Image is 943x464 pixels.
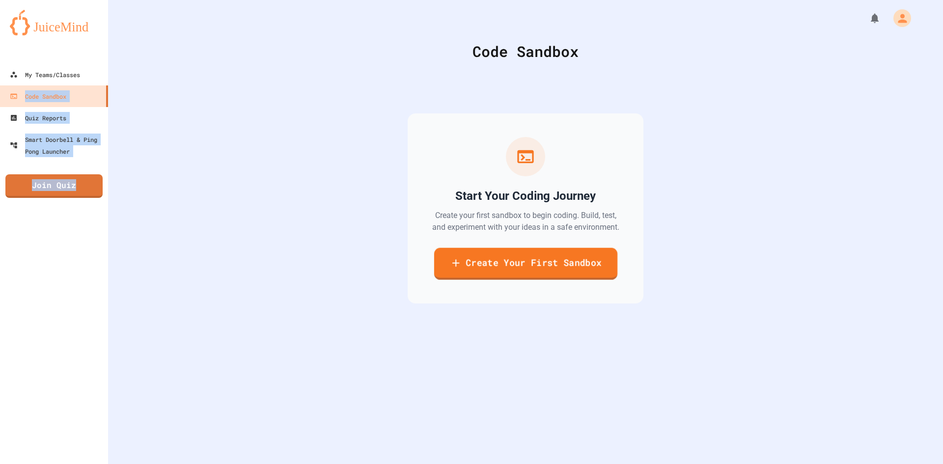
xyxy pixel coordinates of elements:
div: My Account [883,7,914,29]
a: Create Your First Sandbox [434,248,617,280]
p: Create your first sandbox to begin coding. Build, test, and experiment with your ideas in a safe ... [431,210,620,233]
div: My Teams/Classes [10,69,80,81]
div: Smart Doorbell & Ping Pong Launcher [10,134,104,157]
h2: Start Your Coding Journey [455,188,596,204]
a: Join Quiz [5,174,103,198]
div: Code Sandbox [133,40,918,62]
img: logo-orange.svg [10,10,98,35]
div: Quiz Reports [10,112,66,124]
div: My Notifications [851,10,883,27]
div: Code Sandbox [10,90,66,102]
